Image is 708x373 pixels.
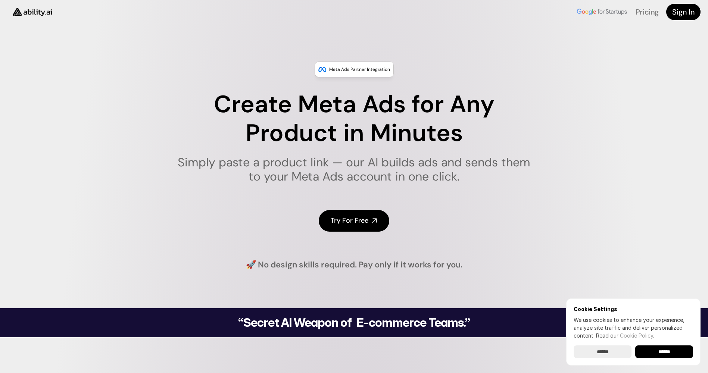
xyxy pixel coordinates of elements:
[596,332,654,339] span: Read our .
[666,4,701,20] a: Sign In
[173,90,535,148] h1: Create Meta Ads for Any Product in Minutes
[672,7,695,17] h4: Sign In
[574,316,693,339] p: We use cookies to enhance your experience, analyze site traffic and deliver personalized content.
[246,259,462,271] h4: 🚀 No design skills required. Pay only if it works for you.
[636,7,659,17] a: Pricing
[620,332,653,339] a: Cookie Policy
[219,317,489,329] h2: “Secret AI Weapon of E-commerce Teams.”
[329,66,390,73] p: Meta Ads Partner Integration
[319,210,389,231] a: Try For Free
[331,216,368,225] h4: Try For Free
[173,155,535,184] h1: Simply paste a product link — our AI builds ads and sends them to your Meta Ads account in one cl...
[574,306,693,312] h6: Cookie Settings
